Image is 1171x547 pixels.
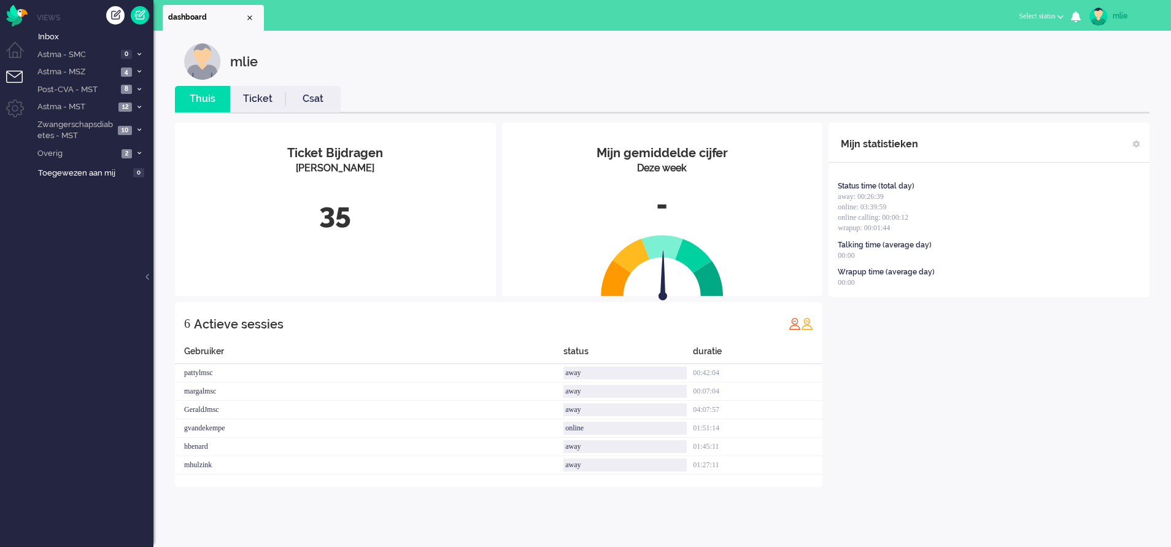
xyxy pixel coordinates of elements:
[838,192,908,232] span: away: 00:26:39 online: 03:39:59 online calling: 00:00:12 wrapup: 00:01:44
[1011,7,1071,25] button: Select status
[175,401,563,419] div: GeraldJmsc
[175,86,230,112] li: Thuis
[6,71,34,98] li: Tickets menu
[184,194,487,235] div: 35
[693,401,822,419] div: 04:07:57
[838,240,932,250] div: Talking time (average day)
[6,42,34,69] li: Dashboard menu
[511,161,814,176] div: Deze week
[121,50,132,59] span: 0
[121,85,132,94] span: 8
[184,161,487,176] div: [PERSON_NAME]
[175,92,230,106] a: Thuis
[163,5,264,31] li: Dashboard
[175,456,563,475] div: mhulzink
[131,6,149,25] a: Quick Ticket
[175,419,563,438] div: gvandekempe
[693,438,822,456] div: 01:45:11
[693,456,822,475] div: 01:27:11
[118,126,132,135] span: 10
[285,86,341,112] li: Csat
[563,385,687,398] div: away
[563,345,693,364] div: status
[168,12,245,23] span: dashboard
[563,440,687,453] div: away
[6,8,28,17] a: Omnidesk
[38,168,129,179] span: Toegewezen aan mij
[801,317,813,330] img: profile_orange.svg
[636,250,689,303] img: arrow.svg
[511,185,814,225] div: -
[1087,7,1159,26] a: mlie
[285,92,341,106] a: Csat
[230,86,285,112] li: Ticket
[838,181,914,192] div: Status time (total day)
[841,132,918,157] div: Mijn statistieken
[175,438,563,456] div: hbenard
[36,66,117,78] span: Astma - MSZ
[184,43,221,80] img: customer.svg
[175,382,563,401] div: margalmsc
[1089,7,1108,26] img: avatar
[36,166,153,179] a: Toegewezen aan mij 0
[245,13,255,23] div: Close tab
[838,251,854,260] span: 00:00
[230,43,258,80] div: mlie
[106,6,125,25] div: Creëer ticket
[36,119,114,142] span: Zwangerschapsdiabetes - MST
[175,364,563,382] div: pattylmsc
[6,5,28,26] img: flow_omnibird.svg
[693,345,822,364] div: duratie
[6,99,34,127] li: Admin menu
[693,419,822,438] div: 01:51:14
[511,144,814,162] div: Mijn gemiddelde cijfer
[693,382,822,401] div: 00:07:04
[1011,4,1071,31] li: Select status
[118,103,132,112] span: 12
[563,403,687,416] div: away
[36,148,118,160] span: Overig
[563,367,687,379] div: away
[36,29,153,43] a: Inbox
[230,92,285,106] a: Ticket
[693,364,822,382] div: 00:42:04
[184,311,190,336] div: 6
[36,49,117,61] span: Astma - SMC
[789,317,801,330] img: profile_red.svg
[133,168,144,177] span: 0
[1019,12,1056,20] span: Select status
[194,312,284,336] div: Actieve sessies
[37,12,153,23] li: Views
[1113,10,1159,22] div: mlie
[36,101,115,113] span: Astma - MST
[36,84,117,96] span: Post-CVA - MST
[563,459,687,471] div: away
[601,235,724,297] img: semi_circle.svg
[175,345,563,364] div: Gebruiker
[563,422,687,435] div: online
[184,144,487,162] div: Ticket Bijdragen
[838,278,854,287] span: 00:00
[38,31,153,43] span: Inbox
[121,68,132,77] span: 4
[122,149,132,158] span: 2
[838,267,935,277] div: Wrapup time (average day)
